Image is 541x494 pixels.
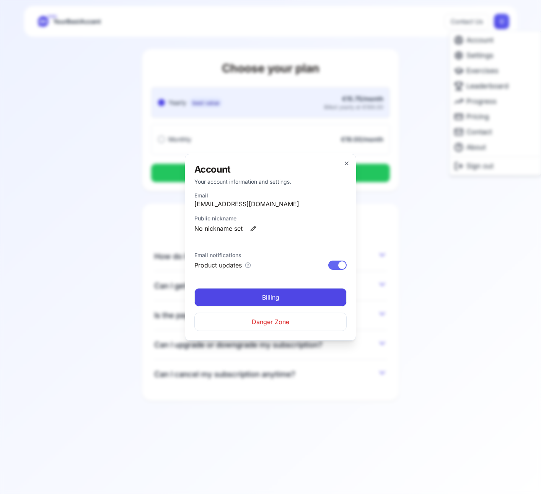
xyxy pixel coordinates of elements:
[194,199,347,209] span: [EMAIL_ADDRESS][DOMAIN_NAME]
[194,224,243,233] span: No nickname set
[194,178,347,186] p: Your account information and settings.
[194,313,347,331] button: Danger Zone
[252,317,289,326] span: Danger Zone
[194,192,347,199] span: Email
[194,215,347,222] span: Public nickname
[194,261,242,270] span: Product updates
[194,163,347,176] h2: Account
[194,288,347,307] a: Billing
[194,251,347,259] span: Email notifications
[262,293,279,302] span: Billing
